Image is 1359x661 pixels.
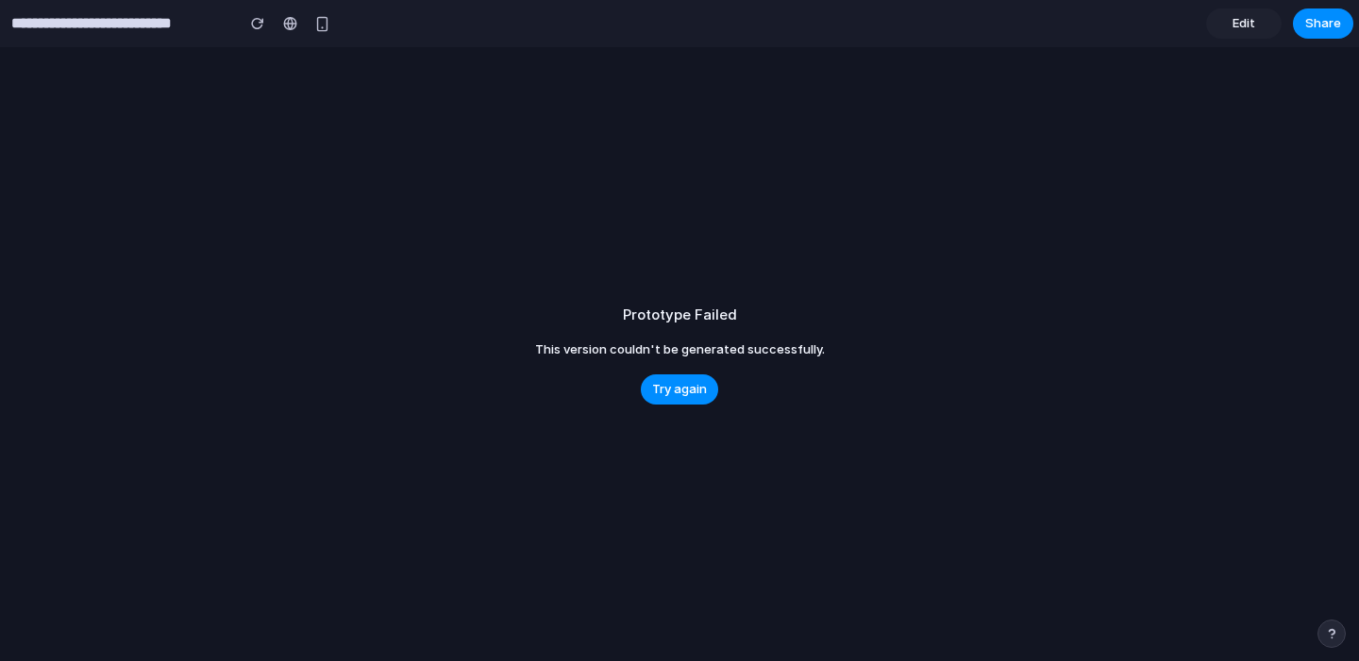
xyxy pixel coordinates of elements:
span: Share [1305,14,1341,33]
span: Try again [652,380,707,399]
span: This version couldn't be generated successfully. [535,340,825,359]
button: Try again [641,374,718,405]
h2: Prototype Failed [623,305,737,326]
span: Edit [1233,14,1255,33]
button: Share [1293,8,1353,39]
a: Edit [1206,8,1282,39]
